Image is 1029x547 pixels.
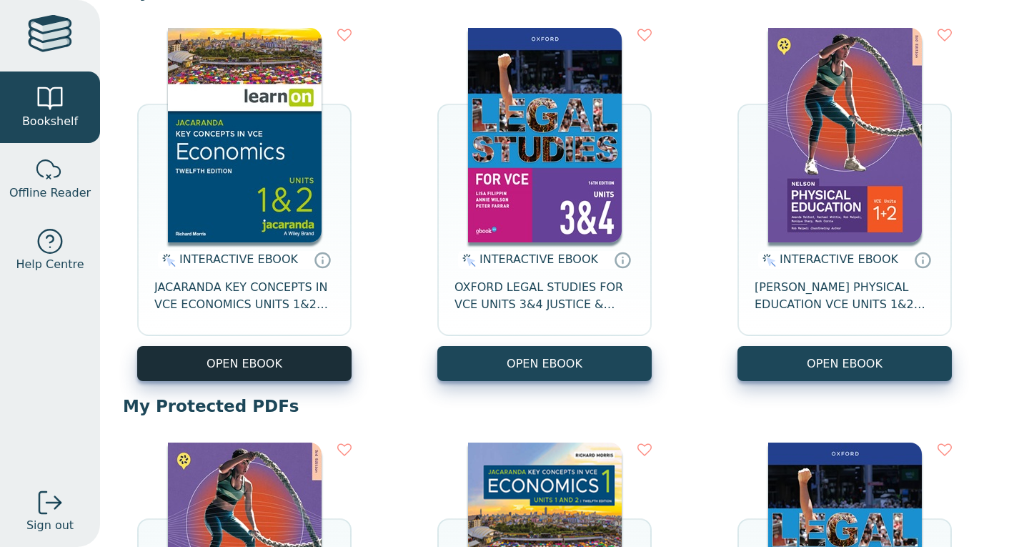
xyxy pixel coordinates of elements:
span: JACARANDA KEY CONCEPTS IN VCE ECONOMICS UNITS 1&2 12E LEARNON [154,279,334,313]
img: 5750e2bf-a817-41f6-b444-e38c2b6405e8.jpg [168,28,322,242]
span: Offline Reader [9,184,91,202]
span: Help Centre [16,256,84,273]
a: Interactive eBooks are accessed online via the publisher’s portal. They contain interactive resou... [914,251,931,268]
span: OXFORD LEGAL STUDIES FOR VCE UNITS 3&4 JUSTICE & OUTCOMES STUDENT OBOOK + ASSESS 16E [454,279,635,313]
span: INTERACTIVE EBOOK [780,252,898,266]
p: My Protected PDFs [123,395,1006,417]
a: Interactive eBooks are accessed online via the publisher’s portal. They contain interactive resou... [314,251,331,268]
img: interactive.svg [158,252,176,269]
a: Interactive eBooks are accessed online via the publisher’s portal. They contain interactive resou... [614,251,631,268]
button: OPEN EBOOK [437,346,652,381]
img: c896ff06-7200-444a-bb61-465266640f60.jpg [768,28,922,242]
img: be5b08ab-eb35-4519-9ec8-cbf0bb09014d.jpg [468,28,622,242]
span: INTERACTIVE EBOOK [179,252,298,266]
img: interactive.svg [758,252,776,269]
span: INTERACTIVE EBOOK [479,252,598,266]
span: Sign out [26,517,74,534]
span: [PERSON_NAME] PHYSICAL EDUCATION VCE UNITS 1&2 MINDTAP 3E [755,279,935,313]
button: OPEN EBOOK [737,346,952,381]
img: interactive.svg [458,252,476,269]
button: OPEN EBOOK [137,346,352,381]
span: Bookshelf [22,113,78,130]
